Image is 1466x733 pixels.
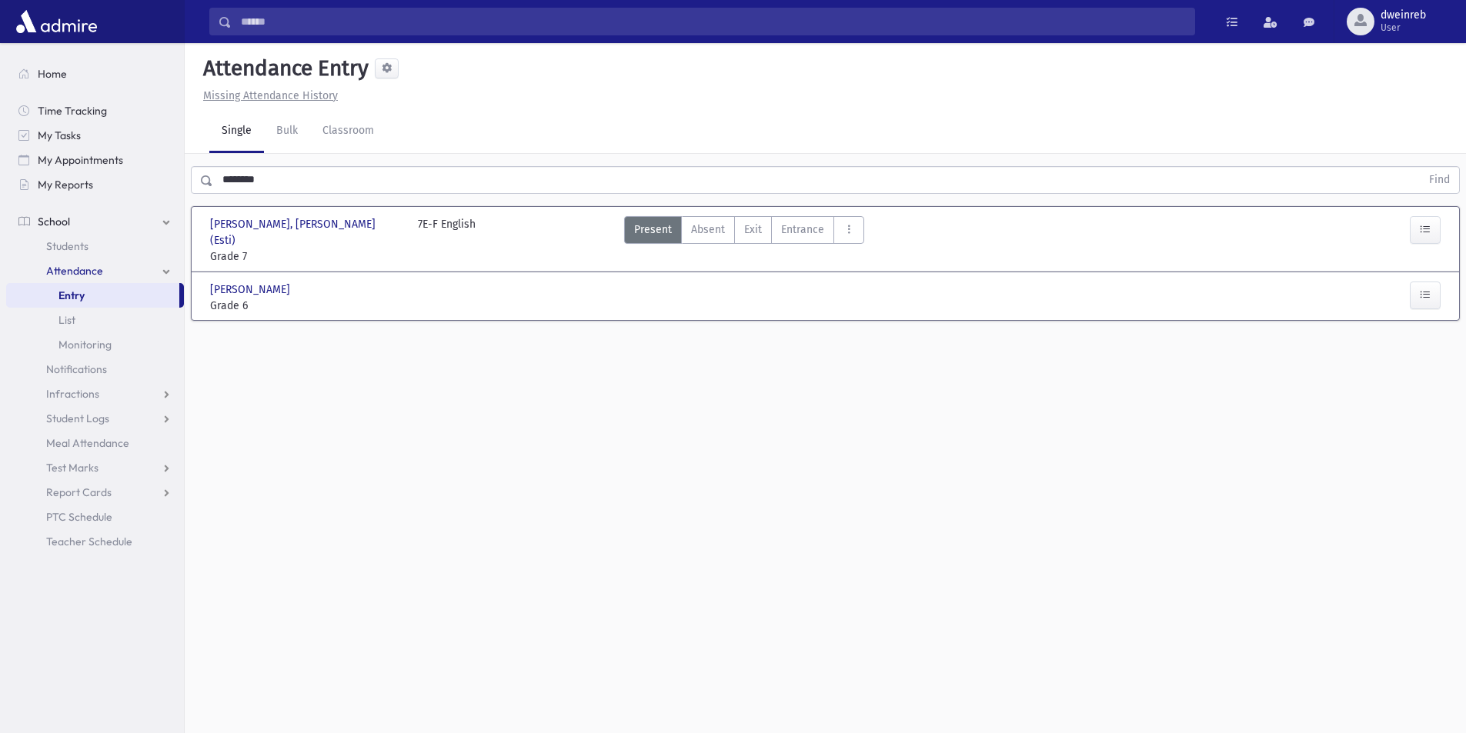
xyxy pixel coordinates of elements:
[6,529,184,554] a: Teacher Schedule
[1381,9,1426,22] span: dweinreb
[46,485,112,499] span: Report Cards
[6,283,179,308] a: Entry
[58,288,85,302] span: Entry
[46,436,129,450] span: Meal Attendance
[58,338,112,352] span: Monitoring
[6,308,184,332] a: List
[210,282,293,298] span: [PERSON_NAME]
[6,406,184,431] a: Student Logs
[209,110,264,153] a: Single
[6,234,184,258] a: Students
[38,128,81,142] span: My Tasks
[781,222,824,238] span: Entrance
[46,387,99,401] span: Infractions
[264,110,310,153] a: Bulk
[624,216,864,265] div: AttTypes
[6,123,184,148] a: My Tasks
[6,381,184,406] a: Infractions
[6,148,184,172] a: My Appointments
[1420,167,1459,193] button: Find
[6,62,184,86] a: Home
[46,362,107,376] span: Notifications
[6,258,184,283] a: Attendance
[38,153,123,167] span: My Appointments
[12,6,101,37] img: AdmirePro
[46,411,109,425] span: Student Logs
[46,239,88,253] span: Students
[6,98,184,123] a: Time Tracking
[6,480,184,505] a: Report Cards
[691,222,725,238] span: Absent
[6,357,184,381] a: Notifications
[232,8,1194,35] input: Search
[210,248,402,265] span: Grade 7
[6,505,184,529] a: PTC Schedule
[38,67,67,81] span: Home
[634,222,672,238] span: Present
[6,455,184,480] a: Test Marks
[744,222,762,238] span: Exit
[6,172,184,197] a: My Reports
[38,104,107,118] span: Time Tracking
[46,461,99,475] span: Test Marks
[1381,22,1426,34] span: User
[310,110,386,153] a: Classroom
[46,264,103,278] span: Attendance
[38,178,93,192] span: My Reports
[197,89,338,102] a: Missing Attendance History
[210,216,402,248] span: [PERSON_NAME], [PERSON_NAME] (Esti)
[6,332,184,357] a: Monitoring
[203,89,338,102] u: Missing Attendance History
[6,209,184,234] a: School
[38,215,70,228] span: School
[418,216,476,265] div: 7E-F English
[197,55,369,82] h5: Attendance Entry
[6,431,184,455] a: Meal Attendance
[210,298,402,314] span: Grade 6
[46,510,112,524] span: PTC Schedule
[46,535,132,548] span: Teacher Schedule
[58,313,75,327] span: List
